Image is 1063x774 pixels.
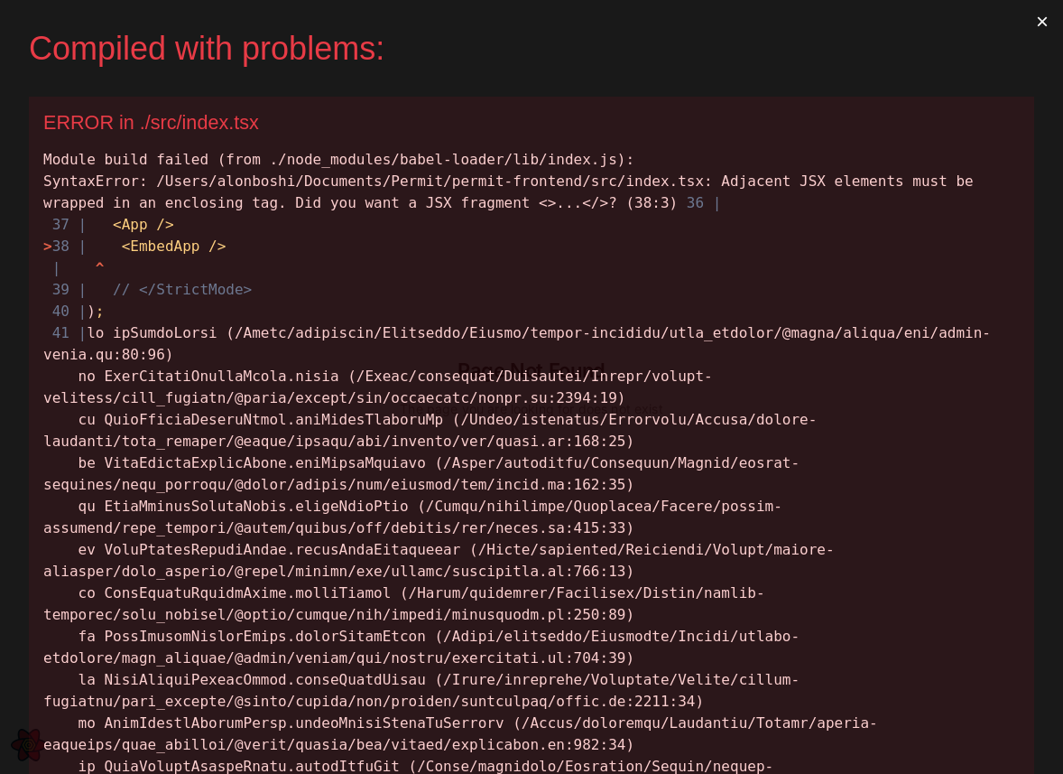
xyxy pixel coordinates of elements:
span: 40 | [52,303,88,320]
span: ^ [96,259,105,276]
span: 41 | [52,324,88,341]
span: 38 | [52,238,88,255]
div: Compiled with problems: [29,29,1005,68]
span: > [165,216,174,233]
span: < [122,238,131,255]
span: ; [96,303,105,320]
div: ERROR in ./src/index.tsx [43,111,1020,135]
span: App [122,216,148,233]
span: ) [43,194,721,341]
span: > [217,238,226,255]
span: EmbedApp [130,238,199,255]
span: < [113,216,122,233]
span: 37 | [52,216,88,233]
span: 39 | [52,281,88,298]
span: | [52,259,61,276]
span: / [208,238,217,255]
span: / [156,216,165,233]
span: // </StrictMode> [113,281,252,298]
span: 36 | [687,194,722,211]
span: > [43,238,52,255]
